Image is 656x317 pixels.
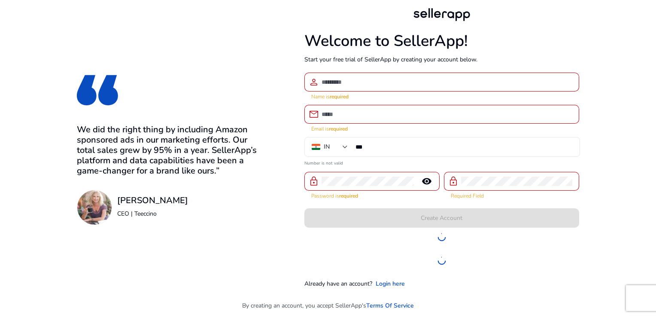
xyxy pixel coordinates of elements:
span: email [309,109,319,119]
h3: [PERSON_NAME] [117,195,188,206]
span: lock [309,176,319,186]
mat-error: Required Field [451,191,572,200]
mat-error: Password is [311,191,433,200]
strong: required [339,192,358,199]
a: Terms Of Service [366,301,414,310]
div: IN [324,142,330,152]
mat-error: Name is [311,91,572,101]
mat-error: Email is [311,124,572,133]
span: person [309,77,319,87]
a: Login here [376,279,405,288]
mat-icon: remove_red_eye [416,176,437,186]
h1: Welcome to SellerApp! [304,32,579,50]
p: Start your free trial of SellerApp by creating your account below. [304,55,579,64]
p: CEO | Teeccino [117,209,188,218]
span: lock [448,176,459,186]
strong: required [330,93,349,100]
h3: We did the right thing by including Amazon sponsored ads in our marketing efforts. Our total sale... [77,125,260,176]
p: Already have an account? [304,279,372,288]
strong: required [329,125,348,132]
mat-error: Number is not valid [304,158,579,167]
